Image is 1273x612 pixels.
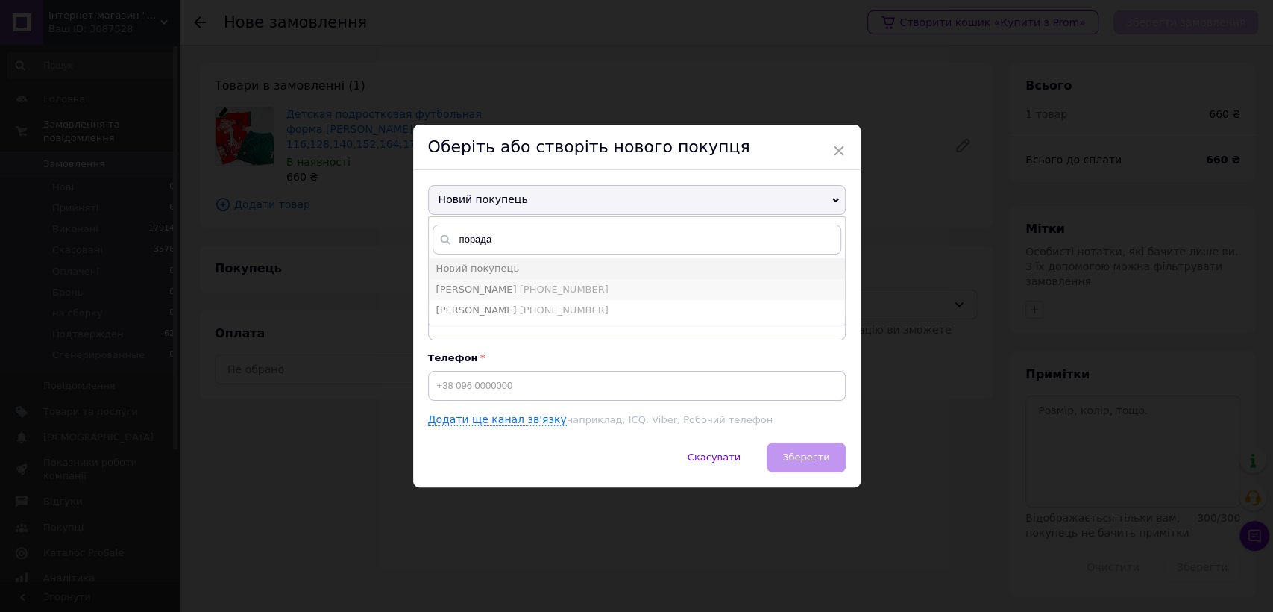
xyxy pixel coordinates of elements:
p: Телефон [428,352,846,363]
span: Скасувати [688,452,741,463]
input: +38 096 0000000 [428,371,846,401]
a: Додати ще канал зв'язку [428,413,567,426]
span: × [832,138,846,163]
span: [PHONE_NUMBER] [520,284,609,295]
span: [PERSON_NAME] [436,305,517,316]
span: [PERSON_NAME] [436,284,517,295]
span: Новий покупець [436,263,519,274]
span: наприклад, ICQ, Viber, Робочий телефон [567,414,773,425]
button: Скасувати [672,443,756,472]
span: [PHONE_NUMBER] [520,305,609,316]
span: Новий покупець [428,185,846,215]
div: Оберіть або створіть нового покупця [413,125,861,170]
